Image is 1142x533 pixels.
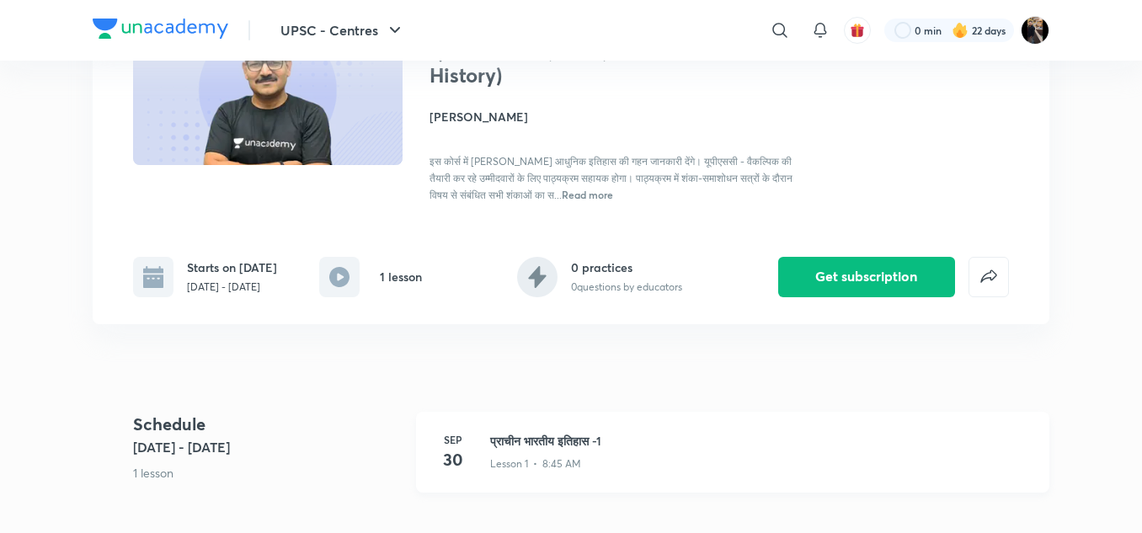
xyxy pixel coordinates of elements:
[131,12,405,167] img: Thumbnail
[844,17,871,44] button: avatar
[93,19,228,39] img: Company Logo
[93,19,228,43] a: Company Logo
[571,280,682,295] p: 0 questions by educators
[571,259,682,276] h6: 0 practices
[187,280,277,295] p: [DATE] - [DATE]
[490,432,1029,450] h3: प्राचीन भारतीय इतिहास -1
[133,412,403,437] h4: Schedule
[416,412,1049,513] a: Sep30प्राचीन भारतीय इतिहास -1Lesson 1 • 8:45 AM
[850,23,865,38] img: avatar
[133,464,403,482] p: 1 lesson
[270,13,415,47] button: UPSC - Centres
[380,268,422,285] h6: 1 lesson
[430,39,705,88] h1: प्राचीन भारतीय इतिहास (Ancient History)
[430,155,792,201] span: इस कोर्स में [PERSON_NAME] आधुनिक इतिहास की गहन जानकारी देंगे। यूपीएससी - वैकल्पिक की तैयारी कर र...
[778,257,955,297] button: Get subscription
[133,437,403,457] h5: [DATE] - [DATE]
[562,188,613,201] span: Read more
[490,456,581,472] p: Lesson 1 • 8:45 AM
[187,259,277,276] h6: Starts on [DATE]
[1021,16,1049,45] img: amit tripathi
[436,432,470,447] h6: Sep
[436,447,470,472] h4: 30
[952,22,969,39] img: streak
[430,108,807,125] h4: [PERSON_NAME]
[969,257,1009,297] button: false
